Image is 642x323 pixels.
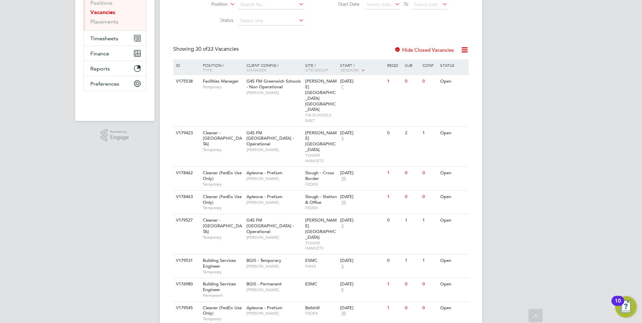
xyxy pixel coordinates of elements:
div: V179527 [174,214,198,227]
div: Site / [304,59,339,76]
span: [PERSON_NAME] [246,90,302,95]
div: 0 [421,278,438,290]
label: Hide Closed Vacancies [394,47,454,53]
div: Open [439,255,468,267]
div: Sub [403,59,421,71]
span: Temporary [203,84,243,90]
span: Timesheets [90,35,118,42]
span: Vendors [340,67,359,73]
div: [DATE] [340,258,384,264]
span: 39 [340,200,347,205]
span: FEDEX [305,205,337,211]
div: Open [439,75,468,88]
span: Cleaner - [GEOGRAPHIC_DATA] [203,130,242,147]
span: 3 [340,264,345,269]
div: Start / [338,59,385,76]
span: 8 [340,287,345,293]
div: V175538 [174,75,198,88]
div: V178463 [174,191,198,203]
span: [PERSON_NAME][GEOGRAPHIC_DATA] [305,130,337,153]
div: V179423 [174,127,198,139]
div: Conf [421,59,438,71]
div: [DATE] [340,305,384,311]
span: Reports [90,65,110,72]
button: Timesheets [84,31,146,46]
span: FEDEX [305,311,337,316]
span: Slough - Cross Border [305,170,334,181]
span: Select date [414,1,438,7]
div: Open [439,127,468,139]
span: Temporary [203,182,243,187]
div: Open [439,302,468,314]
span: ESMC [305,258,317,263]
div: 1 [385,278,403,290]
div: 1 [385,167,403,179]
div: 1 [421,214,438,227]
span: Permanent [203,293,243,298]
img: fastbook-logo-retina.png [84,98,146,109]
span: Building Services Engineer [203,258,236,269]
div: Position / [198,59,245,76]
span: 33 Vacancies [195,46,239,52]
div: 2 [403,127,421,139]
a: Placements [90,18,118,25]
span: Temporary [203,235,243,240]
span: Manager [246,67,266,73]
div: Open [439,191,468,203]
div: [DATE] [340,170,384,176]
div: 1 [421,127,438,139]
span: Bellshill [305,305,320,311]
span: Apleona - Pretium [246,305,282,311]
span: Slough - Station & Office [305,194,337,205]
span: 7 [340,84,345,90]
a: Go to home page [83,98,146,109]
span: Site Group [305,67,328,73]
span: [PERSON_NAME] [246,264,302,269]
div: 1 [421,255,438,267]
div: 0 [385,127,403,139]
span: 3 [340,136,345,141]
span: Engage [110,135,129,140]
span: Facilities Manager [203,78,239,84]
span: FMS2 [305,264,337,269]
div: Client Config / [245,59,304,76]
span: G4S FM [GEOGRAPHIC_DATA] - Operational [246,130,294,147]
div: Open [439,278,468,290]
div: [DATE] [340,194,384,200]
label: Position [189,1,228,8]
button: Open Resource Center, 10 new notifications [615,296,637,318]
div: Reqd [385,59,403,71]
span: Cleaner (FedEx Use Only) [203,194,242,205]
span: Temporary [203,316,243,322]
span: [PERSON_NAME] [246,235,302,240]
span: BGIS - Temporary [246,258,281,263]
label: Status [195,17,233,23]
div: 0 [385,255,403,267]
div: 0 [421,191,438,203]
div: 0 [403,191,421,203]
div: [DATE] [340,130,384,136]
div: 0 [421,167,438,179]
div: [DATE] [340,281,384,287]
div: 0 [385,214,403,227]
span: Apleona - Pretium [246,194,282,199]
span: Cleaner (FedEx Use Only) [203,305,242,316]
a: Vacancies [90,9,115,15]
a: Powered byEngage [101,129,129,142]
div: Open [439,214,468,227]
div: [DATE] [340,79,384,84]
div: [DATE] [340,218,384,223]
div: 0 [403,167,421,179]
span: Finance [90,50,109,57]
button: Finance [84,46,146,61]
span: 39 [340,311,347,316]
div: 0 [421,302,438,314]
label: Start Date [321,1,360,7]
div: V179531 [174,255,198,267]
span: BGIS - Permanent [246,281,282,287]
span: G4S FM Greenwich Schools - Non Operational [246,78,301,90]
span: [PERSON_NAME] [246,287,302,292]
span: Temporary [203,269,243,275]
div: 0 [421,75,438,88]
span: Building Services Engineer [203,281,236,292]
